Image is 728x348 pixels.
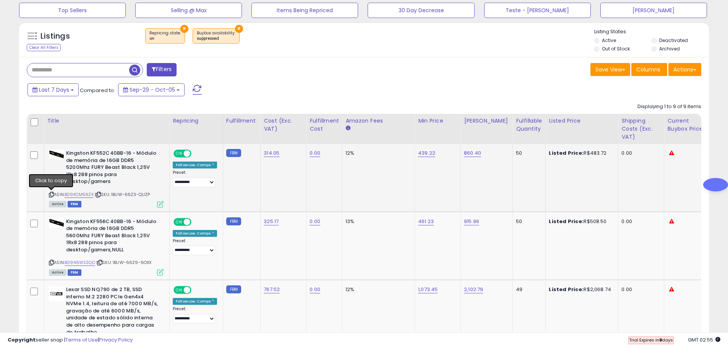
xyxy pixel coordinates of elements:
span: All listings currently available for purchase on Amazon [49,201,66,207]
div: 12% [345,150,409,157]
button: Teste - [PERSON_NAME] [484,3,591,18]
a: B09KCM59ZK [65,191,94,198]
div: Current Buybox Price [667,117,707,133]
a: 860.40 [464,149,481,157]
div: 50 [516,150,540,157]
div: on [149,36,181,41]
a: Terms of Use [65,336,98,343]
p: Listing States: [594,28,709,36]
div: [PERSON_NAME] [464,117,509,125]
div: Clear All Filters [27,44,61,51]
span: Repricing state : [149,30,181,42]
b: Listed Price: [549,149,584,157]
strong: Copyright [8,336,36,343]
button: [PERSON_NAME] [600,3,707,18]
label: Archived [659,45,680,52]
div: Shipping Costs (Exc. VAT) [621,117,661,141]
button: Top Sellers [19,3,126,18]
b: Kingston KF552C40BB-16 - Módulo de memória de 16GB DDR5 5200Mhz FURY Beast Black 1,25V 1Rx8 288 p... [66,150,159,187]
div: 0.00 [621,218,658,225]
div: 0.00 [621,286,658,293]
b: Listed Price: [549,286,584,293]
img: 31YDFPU+FyL._SL40_.jpg [49,150,64,159]
a: 325.17 [264,218,279,225]
a: 2,102.79 [464,286,483,293]
a: 1,073.45 [418,286,438,293]
div: Fulfillable Quantity [516,117,542,133]
button: Save View [590,63,630,76]
label: Out of Stock [602,45,630,52]
span: OFF [190,287,203,293]
div: Repricing [173,117,220,125]
label: Active [602,37,616,44]
div: 12% [345,286,409,293]
div: Preset: [173,170,217,187]
div: Follow Low. Comps * [173,230,217,237]
span: Last 7 Days [39,86,69,94]
button: × [235,25,243,33]
img: 31YDFPU+FyL._SL40_.jpg [49,218,64,228]
div: Preset: [173,238,217,256]
span: Trial Expires in days [629,337,673,343]
div: Min Price [418,117,457,125]
div: ASIN: [49,218,164,275]
span: FBM [68,201,81,207]
span: | SKU: 1BUW-66Z9-6OXX [96,259,152,265]
button: × [180,25,188,33]
div: 13% [345,218,409,225]
div: 49 [516,286,540,293]
div: seller snap | | [8,337,133,344]
a: B09N5WSSQD [65,259,95,266]
span: OFF [190,151,203,157]
span: 2025-10-13 02:55 GMT [688,336,720,343]
button: Sep-29 - Oct-05 [118,83,185,96]
a: 314.05 [264,149,279,157]
div: Follow Low. Comps * [173,162,217,168]
div: Cost (Exc. VAT) [264,117,303,133]
a: 767.52 [264,286,280,293]
span: OFF [190,219,203,225]
button: 30 Day Decrease [368,3,474,18]
b: Lexar SSD NQ790 de 2 TB, SSD interno M.2 2280 PCIe Gen4x4 NVMe 1.4, leitura de até 7000 MB/s, gra... [66,286,159,338]
button: Columns [631,63,667,76]
a: 0.00 [310,218,320,225]
button: Actions [668,63,701,76]
a: 0.00 [310,149,320,157]
label: Deactivated [659,37,688,44]
span: FBM [68,269,81,276]
b: Kingston KF556C40BB-16 - Módulo de memória de 16GB DDR5 5600Mhz FURY Beast Black 1,25V 1Rx8 288 p... [66,218,159,256]
button: Filters [147,63,177,76]
div: R$483.72 [549,150,612,157]
div: Follow Low. Comps * [173,298,217,305]
a: 439.22 [418,149,435,157]
div: Displaying 1 to 9 of 9 items [637,103,701,110]
div: Title [47,117,166,125]
div: ASIN: [49,150,164,206]
small: Amazon Fees. [345,125,350,132]
small: FBM [226,217,241,225]
span: Sep-29 - Oct-05 [130,86,175,94]
div: R$508.50 [549,218,612,225]
div: 50 [516,218,540,225]
small: FBM [226,285,241,293]
span: All listings currently available for purchase on Amazon [49,269,66,276]
b: 9 [659,337,662,343]
b: Listed Price: [549,218,584,225]
a: 461.23 [418,218,434,225]
span: ON [174,287,184,293]
span: Compared to: [80,87,115,94]
a: 915.96 [464,218,479,225]
h5: Listings [41,31,70,42]
span: | SKU: 1BUW-66Z3-QUZP [95,191,150,197]
div: Fulfillment [226,117,257,125]
span: Buybox availability : [197,30,235,42]
small: FBM [226,149,241,157]
div: R$2,068.74 [549,286,612,293]
a: 0.00 [310,286,320,293]
div: 0.00 [621,150,658,157]
span: ON [174,151,184,157]
button: Items Being Repriced [251,3,358,18]
div: Fulfillment Cost [310,117,339,133]
span: ON [174,219,184,225]
span: Columns [636,66,660,73]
